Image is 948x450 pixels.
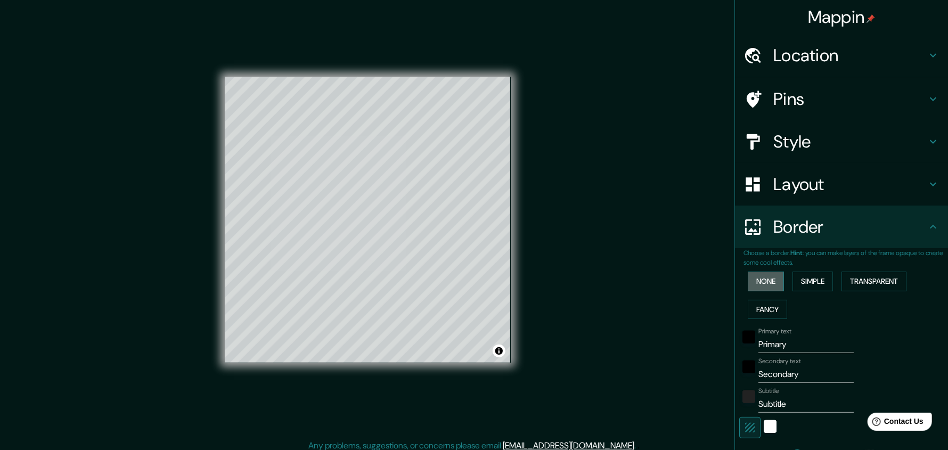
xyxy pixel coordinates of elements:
h4: Border [773,216,927,238]
b: Hint [790,249,803,257]
div: Style [735,120,948,163]
button: Fancy [748,300,787,320]
div: Border [735,206,948,248]
iframe: Help widget launcher [853,408,936,438]
p: Choose a border. : you can make layers of the frame opaque to create some cool effects. [743,248,948,267]
button: Transparent [841,272,906,291]
button: None [748,272,784,291]
img: pin-icon.png [867,14,875,23]
label: Subtitle [758,387,779,396]
button: Simple [792,272,833,291]
div: Location [735,34,948,77]
label: Secondary text [758,357,801,366]
h4: Location [773,45,927,66]
h4: Layout [773,174,927,195]
label: Primary text [758,327,791,336]
button: white [764,420,777,433]
div: Pins [735,78,948,120]
div: Layout [735,163,948,206]
h4: Style [773,131,927,152]
button: black [742,331,755,343]
h4: Mappin [808,6,876,28]
h4: Pins [773,88,927,110]
button: Toggle attribution [493,345,505,357]
button: black [742,361,755,373]
button: color-222222 [742,390,755,403]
